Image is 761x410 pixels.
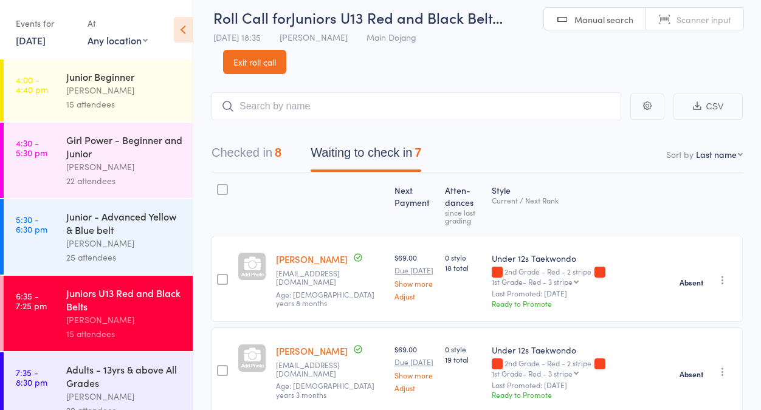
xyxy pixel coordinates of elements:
div: Ready to Promote [492,298,670,309]
a: 5:30 -6:30 pmJunior - Advanced Yellow & Blue belt[PERSON_NAME]25 attendees [4,199,193,275]
a: Exit roll call [223,50,286,74]
a: [DATE] [16,33,46,47]
div: Current / Next Rank [492,196,670,204]
div: [PERSON_NAME] [66,83,182,97]
button: Checked in8 [212,140,281,172]
div: $69.00 [394,252,435,300]
div: [PERSON_NAME] [66,389,182,403]
div: 15 attendees [66,327,182,341]
div: Next Payment [390,178,440,230]
div: Any location [88,33,148,47]
small: Last Promoted: [DATE] [492,289,670,298]
a: Adjust [394,384,435,392]
div: 25 attendees [66,250,182,264]
small: Due [DATE] [394,266,435,275]
div: Style [487,178,675,230]
small: RichardAinio@outlook.com [276,269,385,287]
div: 8 [275,146,281,159]
span: Age: [DEMOGRAPHIC_DATA] years 8 months [276,289,374,308]
div: [PERSON_NAME] [66,160,182,174]
div: Last name [696,148,737,160]
a: [PERSON_NAME] [276,253,348,265]
label: Sort by [666,148,694,160]
a: 4:30 -5:30 pmGirl Power - Beginner and Junior[PERSON_NAME]22 attendees [4,123,193,198]
div: Junior - Advanced Yellow & Blue belt [66,210,182,236]
small: Last Promoted: [DATE] [492,381,670,389]
time: 6:35 - 7:25 pm [16,291,47,310]
span: Main Dojang [367,31,416,43]
button: CSV [673,94,743,120]
time: 5:30 - 6:30 pm [16,214,47,234]
div: 2nd Grade - Red - 2 stripe [492,359,670,377]
span: Manual search [574,13,633,26]
a: Adjust [394,292,435,300]
span: Scanner input [677,13,731,26]
div: 7 [415,146,421,159]
strong: Absent [680,369,703,379]
span: 0 style [445,344,481,354]
button: Waiting to check in7 [311,140,421,172]
div: 1st Grade- Red - 3 stripe [492,278,573,285]
time: 7:35 - 8:30 pm [16,367,47,387]
div: 1st Grade- Red - 3 stripe [492,369,573,377]
span: 0 style [445,252,481,262]
span: Roll Call for [213,7,291,27]
div: $69.00 [394,344,435,392]
div: Atten­dances [440,178,486,230]
div: 2nd Grade - Red - 2 stripe [492,267,670,285]
div: Juniors U13 Red and Black Belts [66,286,182,313]
span: Age: [DEMOGRAPHIC_DATA] years 3 months [276,380,374,399]
span: 18 total [445,262,481,273]
div: Ready to Promote [492,389,670,400]
span: Juniors U13 Red and Black Belt… [291,7,503,27]
div: since last grading [445,208,481,224]
div: 22 attendees [66,174,182,188]
small: Due [DATE] [394,358,435,366]
span: [DATE] 18:35 [213,31,261,43]
div: [PERSON_NAME] [66,313,182,327]
a: 4:00 -4:40 pmJunior Beginner[PERSON_NAME]15 attendees [4,60,193,121]
div: Junior Beginner [66,70,182,83]
strong: Absent [680,278,703,287]
div: Under 12s Taekwondo [492,344,670,356]
div: Events for [16,13,75,33]
div: Adults - 13yrs & above All Grades [66,363,182,389]
span: [PERSON_NAME] [280,31,348,43]
div: Girl Power - Beginner and Junior [66,133,182,160]
time: 4:30 - 5:30 pm [16,138,47,157]
input: Search by name [212,92,621,120]
div: 15 attendees [66,97,182,111]
a: Show more [394,371,435,379]
a: Show more [394,279,435,287]
div: At [88,13,148,33]
span: 19 total [445,354,481,364]
small: casper77@y7mail.com [276,361,385,378]
a: [PERSON_NAME] [276,344,348,357]
div: Under 12s Taekwondo [492,252,670,264]
a: 6:35 -7:25 pmJuniors U13 Red and Black Belts[PERSON_NAME]15 attendees [4,276,193,351]
div: [PERSON_NAME] [66,236,182,250]
time: 4:00 - 4:40 pm [16,75,48,94]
